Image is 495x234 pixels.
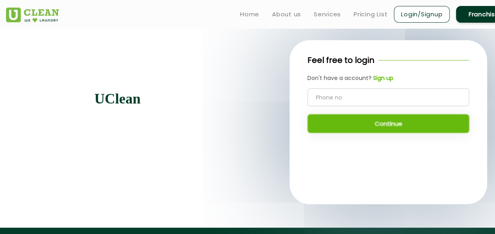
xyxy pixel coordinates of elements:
[307,54,374,66] p: Feel free to login
[354,10,387,19] a: Pricing List
[373,74,393,82] b: Sign up
[75,91,184,138] p: Let take care of your first impressions
[94,91,141,107] b: UClean
[314,10,341,19] a: Services
[272,10,301,19] a: About us
[51,61,81,83] img: quote-img
[6,8,59,22] img: UClean Laundry and Dry Cleaning
[307,88,469,106] input: Phone no
[240,10,259,19] a: Home
[307,74,372,82] span: Don't have a account?
[372,74,393,82] a: Sign up
[394,6,450,23] a: Login/Signup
